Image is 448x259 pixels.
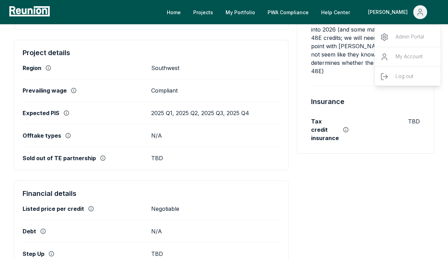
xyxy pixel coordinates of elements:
[408,117,420,126] p: TBD
[396,33,424,41] p: Admin Portal
[151,228,162,235] p: N/A
[151,205,179,212] p: Negotiable
[363,5,433,19] button: [PERSON_NAME]
[220,5,261,19] a: My Portfolio
[151,110,249,116] p: 2025 Q1, 2025 Q2, 2025 Q3, 2025 Q4
[396,72,413,81] p: Log out
[151,64,179,71] p: Southwest
[311,17,420,75] p: Some of the $100M in credits may slip into 2026 (and some may be Section 48E credits; we will nee...
[23,155,96,162] label: Sold out of TE partnership
[151,155,163,162] p: TBD
[188,5,219,19] a: Projects
[262,5,314,19] a: PWA Compliance
[161,5,441,19] nav: Main
[375,27,441,47] a: Admin Portal
[23,205,84,212] label: Listed price per credit
[375,27,441,89] div: [PERSON_NAME]
[23,250,44,257] label: Step Up
[23,189,280,198] h4: Financial details
[23,87,67,94] label: Prevailing wage
[161,5,186,19] a: Home
[23,49,280,57] h4: Project details
[311,96,344,107] h4: Insurance
[151,87,178,94] p: Compliant
[23,64,41,71] label: Region
[23,110,59,116] label: Expected PIS
[23,228,36,235] label: Debt
[368,5,410,19] div: [PERSON_NAME]
[151,132,162,139] p: N/A
[311,117,339,142] label: Tax credit insurance
[23,132,61,139] label: Offtake types
[151,250,163,257] p: TBD
[396,53,423,61] p: My Account
[316,5,356,19] a: Help Center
